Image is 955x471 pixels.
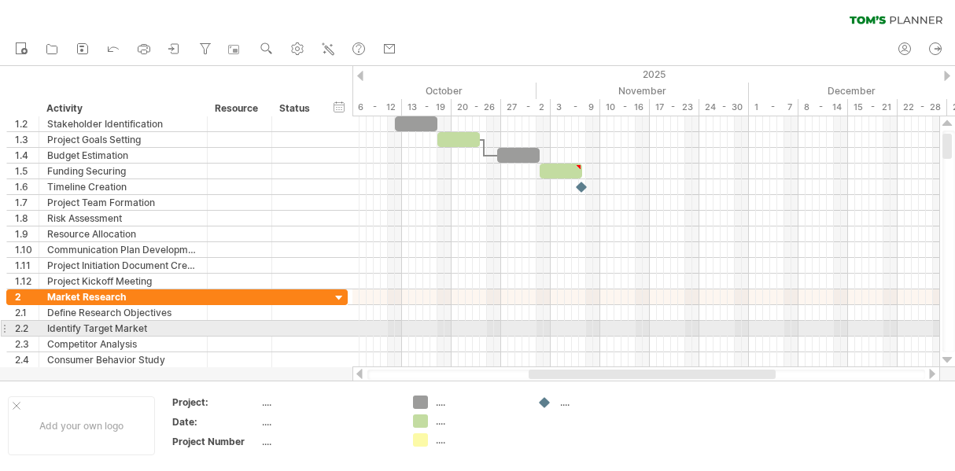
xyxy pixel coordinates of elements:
div: Resource [215,101,263,116]
div: 6 - 12 [352,99,402,116]
div: 2 [15,289,39,304]
div: November 2025 [536,83,749,99]
div: Resource Allocation [47,226,199,241]
div: 27 - 2 [501,99,551,116]
div: 1 - 7 [749,99,798,116]
div: 1.5 [15,164,39,178]
div: 22 - 28 [898,99,947,116]
div: 10 - 16 [600,99,650,116]
div: Project Initiation Document Creation [47,258,199,273]
div: 1.11 [15,258,39,273]
div: 13 - 19 [402,99,452,116]
div: Add your own logo [8,396,155,455]
div: .... [436,396,522,409]
div: Stakeholder Identification [47,116,199,131]
div: 2.1 [15,305,39,320]
div: 17 - 23 [650,99,699,116]
div: 1.3 [15,132,39,147]
div: .... [262,435,394,448]
div: 1.9 [15,226,39,241]
div: 2.3 [15,337,39,351]
div: 1.7 [15,195,39,210]
div: Communication Plan Development [47,242,199,257]
div: 15 - 21 [848,99,898,116]
div: Status [279,101,314,116]
div: 2.2 [15,321,39,336]
div: Competitor Analysis [47,337,199,351]
div: Date: [172,415,259,429]
div: Market Research [47,289,199,304]
div: October 2025 [317,83,536,99]
div: .... [560,396,646,409]
div: .... [436,433,522,447]
div: 1.8 [15,211,39,226]
div: 1.12 [15,274,39,289]
div: 3 - 9 [551,99,600,116]
div: Project Goals Setting [47,132,199,147]
div: Risk Assessment [47,211,199,226]
div: .... [262,415,394,429]
div: .... [436,414,522,428]
div: Define Research Objectives [47,305,199,320]
div: Project Number [172,435,259,448]
div: Budget Estimation [47,148,199,163]
div: 1.4 [15,148,39,163]
div: 8 - 14 [798,99,848,116]
div: Project Kickoff Meeting [47,274,199,289]
div: .... [262,396,394,409]
div: 1.2 [15,116,39,131]
div: 20 - 26 [452,99,501,116]
div: Timeline Creation [47,179,199,194]
div: 24 - 30 [699,99,749,116]
div: Consumer Behavior Study [47,352,199,367]
div: 1.10 [15,242,39,257]
div: Funding Securing [47,164,199,178]
div: Activity [46,101,198,116]
div: Project Team Formation [47,195,199,210]
div: 1.6 [15,179,39,194]
div: 2.4 [15,352,39,367]
div: Project: [172,396,259,409]
div: Identify Target Market [47,321,199,336]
